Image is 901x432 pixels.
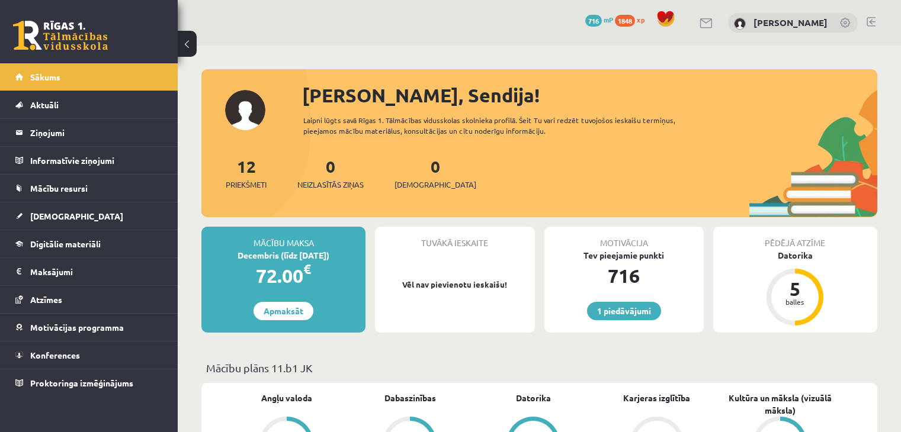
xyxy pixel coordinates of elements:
a: 12Priekšmeti [226,156,267,191]
a: Motivācijas programma [15,314,163,341]
span: 716 [585,15,602,27]
a: Aktuāli [15,91,163,118]
span: Sākums [30,72,60,82]
div: 72.00 [201,262,365,290]
span: € [303,260,311,278]
p: Vēl nav pievienotu ieskaišu! [381,279,528,291]
a: 0Neizlasītās ziņas [297,156,364,191]
span: Konferences [30,350,80,360]
span: Proktoringa izmēģinājums [30,378,133,388]
legend: Informatīvie ziņojumi [30,147,163,174]
a: Angļu valoda [261,392,312,404]
span: Mācību resursi [30,183,88,194]
a: Karjeras izglītība [623,392,690,404]
a: 1 piedāvājumi [587,302,661,320]
a: [PERSON_NAME] [753,17,828,28]
div: Laipni lūgts savā Rīgas 1. Tālmācības vidusskolas skolnieka profilā. Šeit Tu vari redzēt tuvojošo... [303,115,709,136]
a: Kultūra un māksla (vizuālā māksla) [719,392,842,417]
span: Digitālie materiāli [30,238,101,249]
div: 5 [777,279,813,298]
a: Sākums [15,63,163,91]
span: mP [604,15,613,24]
a: Digitālie materiāli [15,230,163,257]
a: 0[DEMOGRAPHIC_DATA] [395,156,476,191]
a: Rīgas 1. Tālmācības vidusskola [13,21,108,50]
a: Proktoringa izmēģinājums [15,369,163,396]
span: Aktuāli [30,99,59,110]
p: Mācību plāns 11.b1 JK [206,360,873,376]
div: Mācību maksa [201,227,365,249]
img: Sendija Ivanova [734,18,746,30]
span: 1848 [615,15,635,27]
span: Priekšmeti [226,179,267,191]
span: xp [637,15,645,24]
div: Datorika [713,249,877,262]
a: Ziņojumi [15,119,163,146]
div: Decembris (līdz [DATE]) [201,249,365,262]
a: Mācību resursi [15,175,163,202]
div: Tuvākā ieskaite [375,227,534,249]
div: Pēdējā atzīme [713,227,877,249]
a: Datorika 5 balles [713,249,877,327]
span: [DEMOGRAPHIC_DATA] [30,211,123,221]
div: [PERSON_NAME], Sendija! [302,81,877,109]
a: Dabaszinības [384,392,436,404]
a: 1848 xp [615,15,650,24]
a: 716 mP [585,15,613,24]
a: [DEMOGRAPHIC_DATA] [15,202,163,230]
div: Tev pieejamie punkti [544,249,704,262]
a: Atzīmes [15,286,163,313]
span: [DEMOGRAPHIC_DATA] [395,179,476,191]
a: Datorika [516,392,551,404]
legend: Maksājumi [30,258,163,285]
span: Motivācijas programma [30,322,124,333]
span: Neizlasītās ziņas [297,179,364,191]
div: 716 [544,262,704,290]
div: balles [777,298,813,305]
a: Maksājumi [15,258,163,285]
legend: Ziņojumi [30,119,163,146]
span: Atzīmes [30,294,62,305]
a: Apmaksāt [254,302,313,320]
a: Konferences [15,341,163,369]
div: Motivācija [544,227,704,249]
a: Informatīvie ziņojumi [15,147,163,174]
